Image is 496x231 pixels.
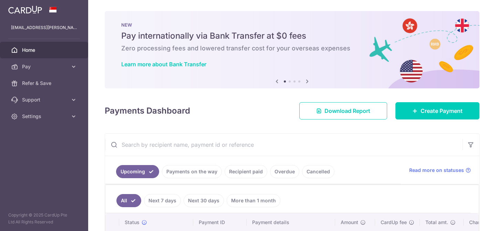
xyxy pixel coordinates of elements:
[421,107,463,115] span: Create Payment
[8,6,42,14] img: CardUp
[144,194,181,207] a: Next 7 days
[227,194,280,207] a: More than 1 month
[425,219,448,226] span: Total amt.
[341,219,358,226] span: Amount
[121,61,206,68] a: Learn more about Bank Transfer
[22,47,68,54] span: Home
[162,165,222,178] a: Payments on the way
[324,107,370,115] span: Download Report
[121,44,463,52] h6: Zero processing fees and lowered transfer cost for your overseas expenses
[225,165,267,178] a: Recipient paid
[105,11,479,88] img: Bank transfer banner
[22,80,68,87] span: Refer & Save
[381,219,407,226] span: CardUp fee
[121,22,463,28] p: NEW
[11,24,77,31] p: [EMAIL_ADDRESS][PERSON_NAME][DOMAIN_NAME]
[125,219,139,226] span: Status
[116,165,159,178] a: Upcoming
[299,102,387,119] a: Download Report
[409,167,464,174] span: Read more on statuses
[395,102,479,119] a: Create Payment
[270,165,299,178] a: Overdue
[116,194,141,207] a: All
[302,165,334,178] a: Cancelled
[121,30,463,41] h5: Pay internationally via Bank Transfer at $0 fees
[22,96,68,103] span: Support
[105,134,463,156] input: Search by recipient name, payment id or reference
[184,194,224,207] a: Next 30 days
[105,105,190,117] h4: Payments Dashboard
[22,63,68,70] span: Pay
[409,167,471,174] a: Read more on statuses
[22,113,68,120] span: Settings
